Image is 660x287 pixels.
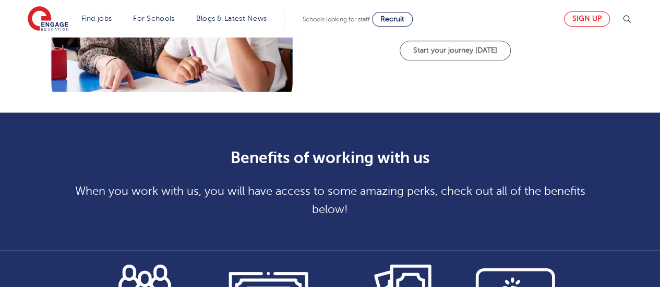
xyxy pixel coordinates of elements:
[303,16,370,23] span: Schools looking for staff
[564,11,610,27] a: Sign up
[74,149,586,167] h2: Benefits of working with us
[81,15,112,22] a: Find jobs
[74,182,586,219] p: When you work with us, you will have access to some amazing perks, check out all of the benefits ...
[196,15,267,22] a: Blogs & Latest News
[380,15,404,23] span: Recruit
[28,6,68,32] img: Engage Education
[133,15,174,22] a: For Schools
[372,12,413,27] a: Recruit
[400,41,511,60] a: Start your journey [DATE]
